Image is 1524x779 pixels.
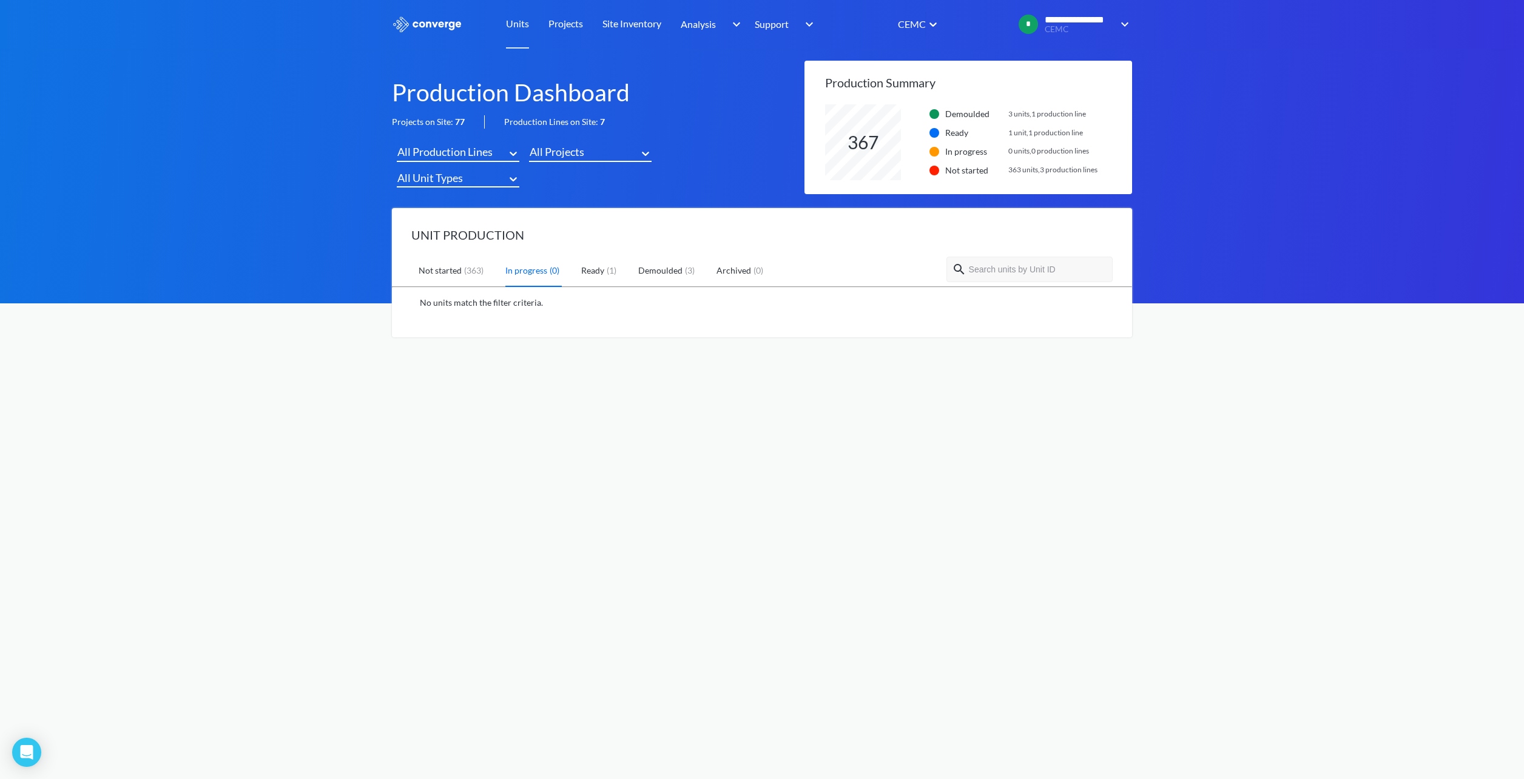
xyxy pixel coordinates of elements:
h1: Production Dashboard [392,76,804,108]
span: Analysis [681,16,716,32]
div: All Projects [530,143,584,160]
td: Not started [945,161,1006,179]
td: Ready [945,124,1006,142]
a: Ready [581,255,619,287]
div: 367 [825,128,901,157]
div: Open Intercom Messenger [12,738,41,767]
span: Support [755,16,789,32]
h2: UNIT PRODUCTION [411,228,1113,242]
div: Production Lines on Site: [485,115,605,129]
td: 1 unit , 1 production line [1008,124,1131,142]
td: 363 units , 3 production lines [1008,161,1131,179]
h2: Production Summary [825,61,1132,104]
td: 3 units , 1 production line [1008,106,1131,123]
img: downArrow.svg [797,17,817,32]
div: ( 0 ) [751,264,766,277]
td: In progress [945,143,1006,161]
div: ( 3 ) [683,264,697,277]
img: downArrow.svg [1113,17,1132,32]
input: Search units by Unit ID [968,264,1107,275]
a: Not started [419,255,486,287]
b: 77 [455,116,465,127]
div: All Unit Types [397,169,463,186]
div: ( 1 ) [604,264,619,277]
div: ( 363 ) [462,264,486,277]
td: 0 units , 0 production lines [1008,143,1131,161]
img: downArrow.svg [724,17,744,32]
p: No units match the filter criteria. [411,296,1113,309]
a: Archived [716,255,766,287]
td: Demoulded [945,106,1006,123]
a: Demoulded [638,255,697,287]
div: Projects on Site: [392,115,485,129]
span: CEMC [1045,25,1113,34]
div: CEMC [897,16,926,32]
img: logo_ewhite.svg [392,16,462,32]
div: ( 0 ) [547,264,562,277]
a: In progress [505,255,562,287]
div: All Production Lines [397,143,493,160]
b: 7 [600,116,605,127]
